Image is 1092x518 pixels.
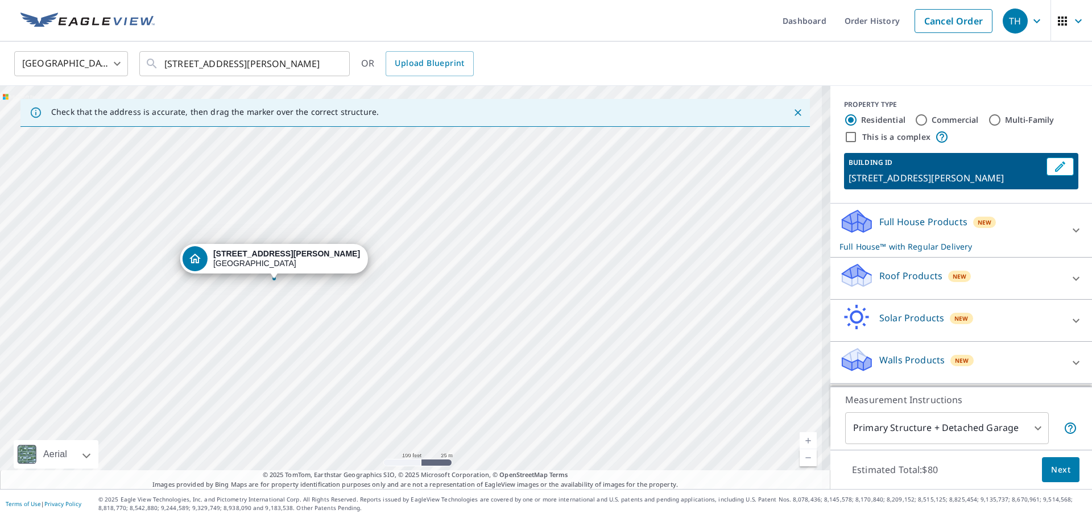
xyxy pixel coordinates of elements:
[845,393,1077,407] p: Measurement Instructions
[879,311,944,325] p: Solar Products
[839,346,1083,379] div: Walls ProductsNew
[213,249,360,268] div: [GEOGRAPHIC_DATA]
[839,262,1083,295] div: Roof ProductsNew
[849,158,892,167] p: BUILDING ID
[361,51,474,76] div: OR
[915,9,992,33] a: Cancel Order
[839,208,1083,252] div: Full House ProductsNewFull House™ with Regular Delivery
[879,353,945,367] p: Walls Products
[839,304,1083,337] div: Solar ProductsNew
[800,432,817,449] a: Current Level 18, Zoom In
[1003,9,1028,34] div: TH
[1046,158,1074,176] button: Edit building 1
[51,107,379,117] p: Check that the address is accurate, then drag the marker over the correct structure.
[1051,463,1070,477] span: Next
[800,449,817,466] a: Current Level 18, Zoom Out
[932,114,979,126] label: Commercial
[1064,421,1077,435] span: Your report will include the primary structure and a detached garage if one exists.
[6,500,81,507] p: |
[98,495,1086,512] p: © 2025 Eagle View Technologies, Inc. and Pictometry International Corp. All Rights Reserved. Repo...
[14,48,128,80] div: [GEOGRAPHIC_DATA]
[20,13,155,30] img: EV Logo
[954,314,969,323] span: New
[849,171,1042,185] p: [STREET_ADDRESS][PERSON_NAME]
[164,48,326,80] input: Search by address or latitude-longitude
[1005,114,1054,126] label: Multi-Family
[14,440,98,469] div: Aerial
[978,218,992,227] span: New
[6,500,41,508] a: Terms of Use
[955,356,969,365] span: New
[862,131,930,143] label: This is a complex
[844,100,1078,110] div: PROPERTY TYPE
[180,244,368,279] div: Dropped pin, building 1, Residential property, 20902 Lockhart Rd Waynesville, MO 65583
[879,215,967,229] p: Full House Products
[1042,457,1079,483] button: Next
[861,114,905,126] label: Residential
[953,272,967,281] span: New
[845,412,1049,444] div: Primary Structure + Detached Garage
[395,56,464,71] span: Upload Blueprint
[791,105,805,120] button: Close
[44,500,81,508] a: Privacy Policy
[549,470,568,479] a: Terms
[263,470,568,480] span: © 2025 TomTom, Earthstar Geographics SIO, © 2025 Microsoft Corporation, ©
[40,440,71,469] div: Aerial
[879,269,942,283] p: Roof Products
[213,249,360,258] strong: [STREET_ADDRESS][PERSON_NAME]
[843,457,947,482] p: Estimated Total: $80
[499,470,547,479] a: OpenStreetMap
[386,51,473,76] a: Upload Blueprint
[839,241,1062,252] p: Full House™ with Regular Delivery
